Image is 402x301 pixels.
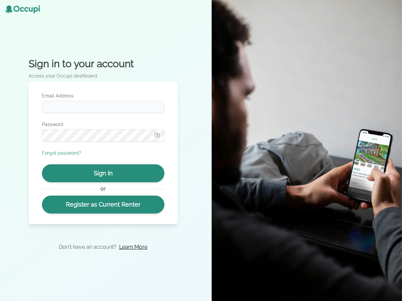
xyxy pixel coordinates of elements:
button: Sign In [42,164,164,182]
span: or [97,185,109,193]
a: Register as Current Renter [42,196,164,214]
h2: Sign in to your account [29,58,178,70]
label: Password [42,121,164,128]
a: Learn More [119,243,147,251]
p: Don't have an account? [59,243,116,251]
label: Email Address [42,92,164,99]
p: Access your Occupi dashboard [29,73,178,79]
button: Forgot password? [42,150,81,156]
